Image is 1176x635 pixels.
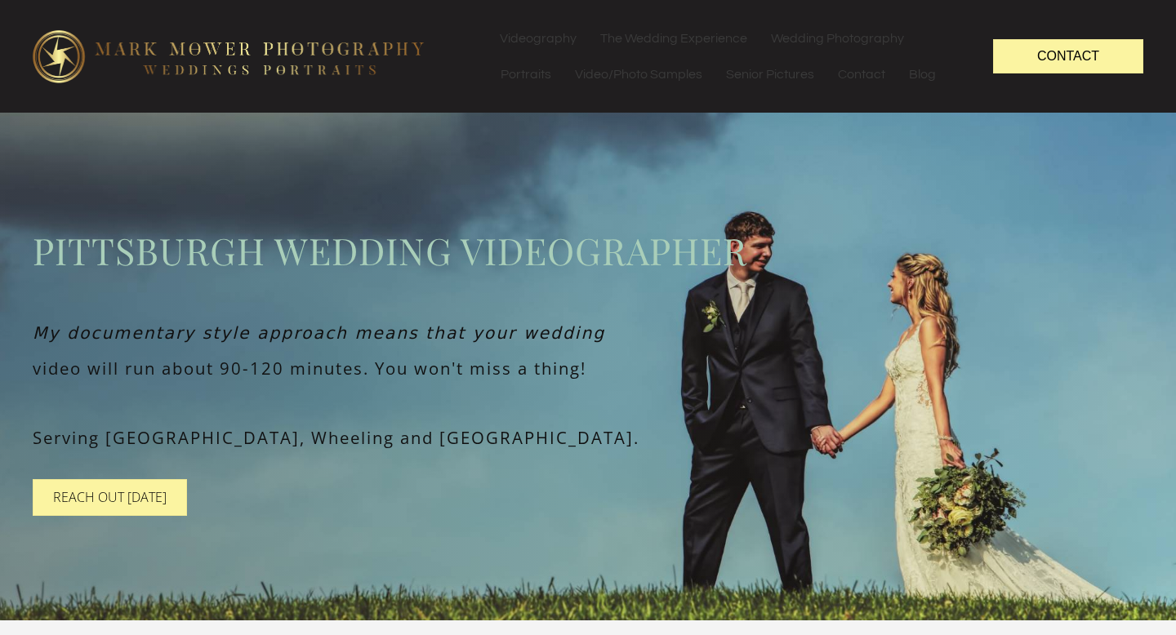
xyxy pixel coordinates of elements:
nav: Menu [488,20,960,92]
a: Portraits [489,56,563,92]
p: Serving [GEOGRAPHIC_DATA], Wheeling and [GEOGRAPHIC_DATA]. [33,424,1143,451]
span: Contact [1037,49,1099,63]
em: My documentary style approach means that your wedding [33,323,605,343]
a: Contact [826,56,897,92]
a: Senior Pictures [715,56,826,92]
a: Reach Out [DATE] [33,479,187,516]
a: Contact [993,39,1143,73]
a: Wedding Photography [759,20,915,56]
a: Videography [488,20,588,56]
a: Video/Photo Samples [563,56,714,92]
a: The Wedding Experience [589,20,759,56]
span: Pittsburgh wedding videographer [33,225,1143,277]
span: Reach Out [DATE] [53,488,167,506]
p: video will run about 90-120 minutes. You won't miss a thing! [33,355,1143,382]
img: logo-edit1 [33,30,425,82]
a: Blog [898,56,947,92]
